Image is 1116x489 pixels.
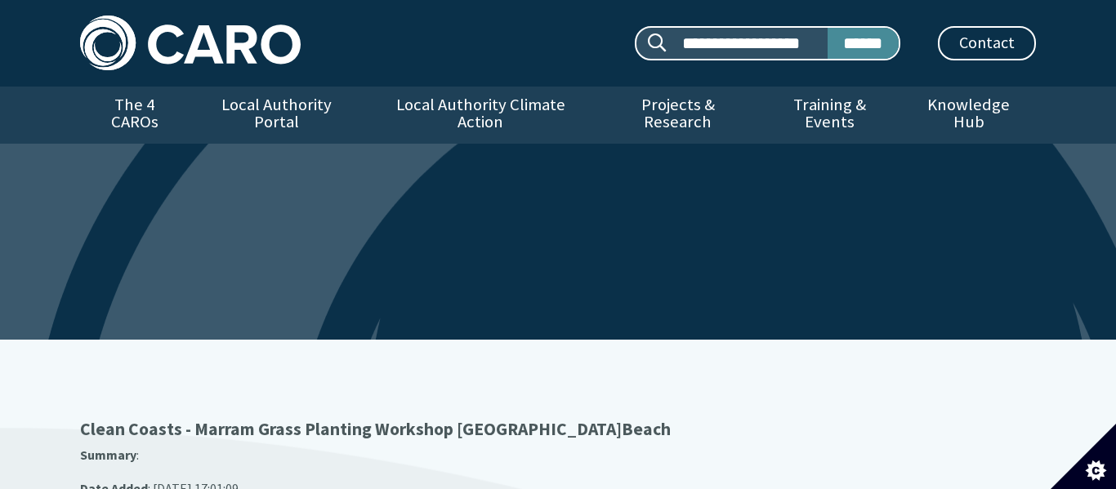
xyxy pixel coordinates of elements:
a: Projects & Research [597,87,759,144]
a: Knowledge Hub [902,87,1036,144]
span: Beach [622,418,671,440]
strong: Summary [80,447,136,463]
a: Contact [938,26,1036,60]
a: Local Authority Portal [189,87,364,144]
a: The 4 CAROs [80,87,189,144]
p: Clean Coasts - Marram Grass Planting Workshop [GEOGRAPHIC_DATA] [80,418,1036,441]
p: : [80,445,1036,466]
button: Set cookie preferences [1051,424,1116,489]
img: Caro logo [80,16,301,70]
a: Local Authority Climate Action [364,87,596,144]
a: Training & Events [758,87,901,144]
